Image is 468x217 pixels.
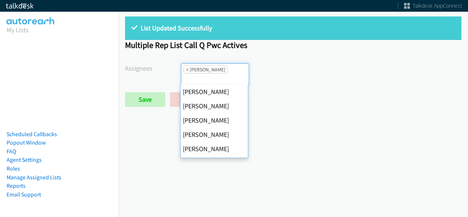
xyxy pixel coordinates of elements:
[181,113,248,127] li: [PERSON_NAME]
[7,174,61,181] a: Manage Assigned Lists
[7,191,41,198] a: Email Support
[132,23,455,33] p: List Updated Successfully
[125,63,181,73] label: Assignees
[181,156,248,170] li: [PERSON_NAME]
[181,142,248,156] li: [PERSON_NAME]
[125,92,165,107] input: Save
[186,66,189,73] span: ×
[447,79,468,138] iframe: Resource Center
[181,99,248,113] li: [PERSON_NAME]
[404,2,462,10] a: Talkdesk AppConnect
[7,131,57,138] a: Scheduled Callbacks
[184,66,228,74] li: Trevonna Lancaster
[7,26,29,34] a: My Lists
[7,148,16,155] a: FAQ
[7,156,42,163] a: Agent Settings
[181,127,248,142] li: [PERSON_NAME]
[181,85,248,99] li: [PERSON_NAME]
[7,165,20,172] a: Roles
[7,139,46,146] a: Popout Window
[170,92,211,107] a: Back
[7,182,26,189] a: Reports
[125,40,461,50] h1: Multiple Rep List Call Q Pwc Actives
